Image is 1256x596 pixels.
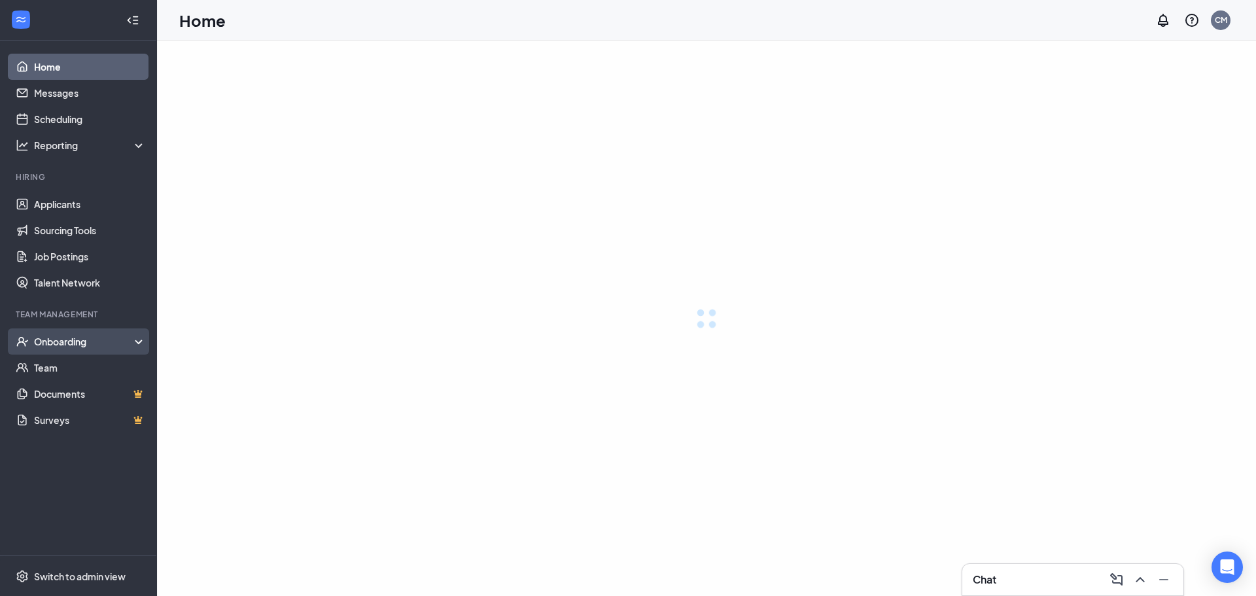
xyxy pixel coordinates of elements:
[34,106,146,132] a: Scheduling
[1109,572,1125,587] svg: ComposeMessage
[16,570,29,583] svg: Settings
[1155,12,1171,28] svg: Notifications
[34,570,126,583] div: Switch to admin view
[34,270,146,296] a: Talent Network
[16,139,29,152] svg: Analysis
[973,572,996,587] h3: Chat
[34,191,146,217] a: Applicants
[1156,572,1172,587] svg: Minimize
[16,335,29,348] svg: UserCheck
[1105,569,1126,590] button: ComposeMessage
[1132,572,1148,587] svg: ChevronUp
[34,139,147,152] div: Reporting
[16,171,143,183] div: Hiring
[34,407,146,433] a: SurveysCrown
[126,14,139,27] svg: Collapse
[1128,569,1149,590] button: ChevronUp
[34,243,146,270] a: Job Postings
[34,80,146,106] a: Messages
[16,309,143,320] div: Team Management
[179,9,226,31] h1: Home
[34,54,146,80] a: Home
[1152,569,1173,590] button: Minimize
[1184,12,1200,28] svg: QuestionInfo
[34,217,146,243] a: Sourcing Tools
[1212,552,1243,583] div: Open Intercom Messenger
[34,381,146,407] a: DocumentsCrown
[34,355,146,381] a: Team
[34,335,147,348] div: Onboarding
[1215,14,1227,26] div: CM
[14,13,27,26] svg: WorkstreamLogo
